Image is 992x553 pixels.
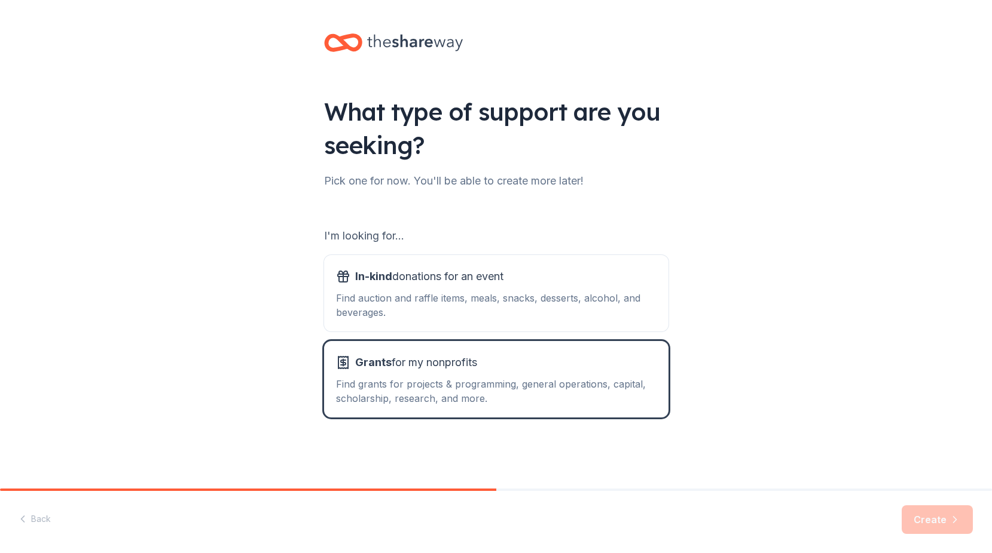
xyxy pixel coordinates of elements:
div: What type of support are you seeking? [324,95,669,162]
div: Pick one for now. You'll be able to create more later! [324,171,669,191]
div: Find grants for projects & programming, general operations, capital, scholarship, research, and m... [336,377,657,405]
button: Grantsfor my nonprofitsFind grants for projects & programming, general operations, capital, schol... [324,341,669,417]
span: Grants [355,356,392,368]
div: Find auction and raffle items, meals, snacks, desserts, alcohol, and beverages. [336,291,657,319]
span: for my nonprofits [355,353,477,372]
span: donations for an event [355,267,503,286]
button: In-kinddonations for an eventFind auction and raffle items, meals, snacks, desserts, alcohol, and... [324,255,669,331]
div: I'm looking for... [324,226,669,245]
span: In-kind [355,270,392,282]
